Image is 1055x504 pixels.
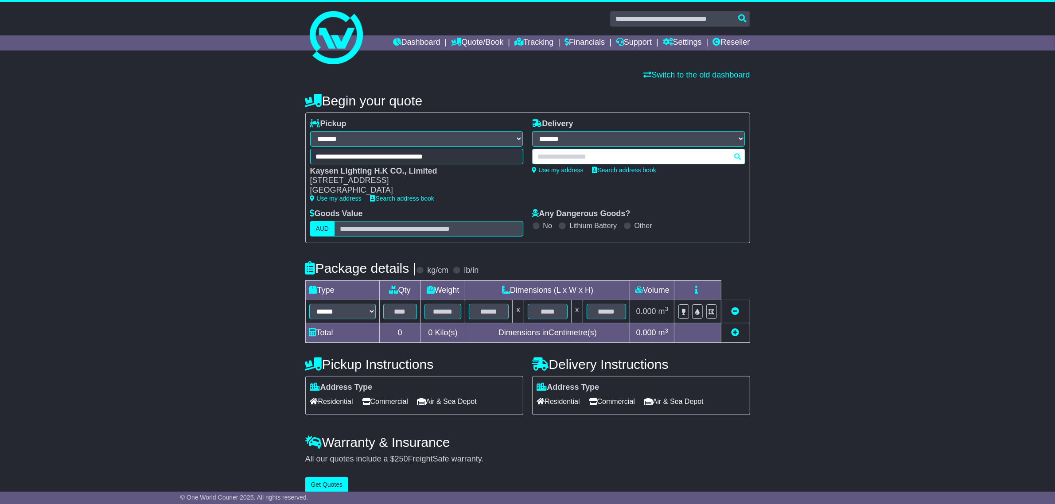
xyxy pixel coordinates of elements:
[589,395,635,408] span: Commercial
[370,195,434,202] a: Search address book
[732,307,740,316] a: Remove this item
[427,266,448,275] label: kg/cm
[310,209,363,219] label: Goods Value
[712,35,750,50] a: Reseller
[665,306,669,312] sup: 3
[362,395,408,408] span: Commercial
[465,280,630,300] td: Dimensions (L x W x H)
[310,186,514,195] div: [GEOGRAPHIC_DATA]
[305,435,750,450] h4: Warranty & Insurance
[379,323,420,343] td: 0
[514,35,553,50] a: Tracking
[658,307,669,316] span: m
[732,328,740,337] a: Add new item
[636,307,656,316] span: 0.000
[428,328,432,337] span: 0
[543,221,552,230] label: No
[417,395,477,408] span: Air & Sea Depot
[569,221,617,230] label: Lithium Battery
[616,35,652,50] a: Support
[532,119,573,129] label: Delivery
[663,35,702,50] a: Settings
[532,357,750,372] h4: Delivery Instructions
[305,477,349,492] button: Get Quotes
[451,35,503,50] a: Quote/Book
[310,167,514,176] div: Kaysen Lighting H.K CO., Limited
[305,323,379,343] td: Total
[635,221,652,230] label: Other
[420,323,465,343] td: Kilo(s)
[665,327,669,334] sup: 3
[393,35,440,50] a: Dashboard
[305,280,379,300] td: Type
[305,261,417,275] h4: Package details |
[379,280,420,300] td: Qty
[537,383,600,392] label: Address Type
[310,119,346,129] label: Pickup
[532,149,745,164] typeahead: Please provide city
[532,167,584,174] a: Use my address
[571,300,583,323] td: x
[395,454,408,463] span: 250
[180,494,308,501] span: © One World Courier 2025. All rights reserved.
[630,280,674,300] td: Volume
[465,323,630,343] td: Dimensions in Centimetre(s)
[643,70,750,79] a: Switch to the old dashboard
[592,167,656,174] a: Search address book
[310,395,353,408] span: Residential
[305,454,750,464] div: All our quotes include a $ FreightSafe warranty.
[310,176,514,186] div: [STREET_ADDRESS]
[310,195,362,202] a: Use my address
[658,328,669,337] span: m
[636,328,656,337] span: 0.000
[305,357,523,372] h4: Pickup Instructions
[532,209,631,219] label: Any Dangerous Goods?
[420,280,465,300] td: Weight
[305,93,750,108] h4: Begin your quote
[464,266,479,275] label: lb/in
[513,300,524,323] td: x
[564,35,605,50] a: Financials
[537,395,580,408] span: Residential
[310,383,373,392] label: Address Type
[644,395,704,408] span: Air & Sea Depot
[310,221,335,236] label: AUD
